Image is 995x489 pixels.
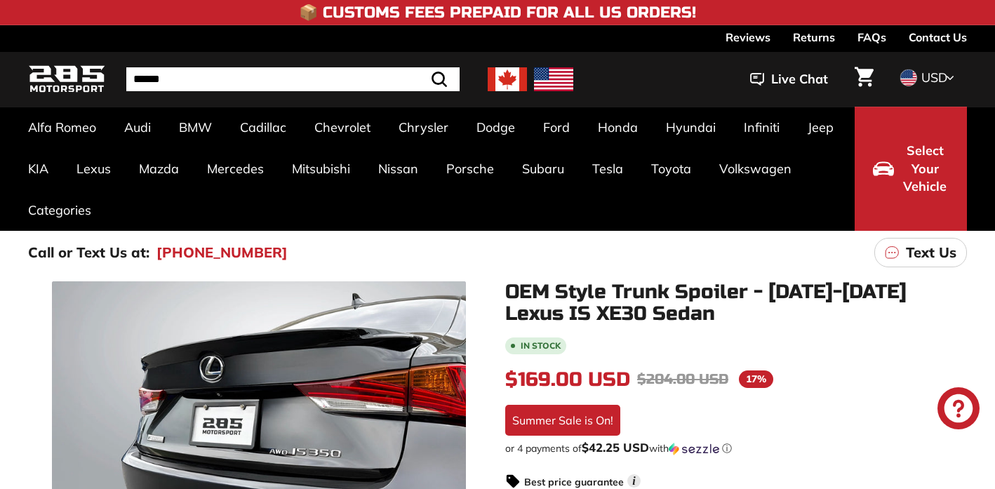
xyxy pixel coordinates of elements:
a: Alfa Romeo [14,107,110,148]
a: Chrysler [385,107,462,148]
p: Call or Text Us at: [28,242,149,263]
button: Select Your Vehicle [855,107,967,231]
a: Ford [529,107,584,148]
a: Cart [846,55,882,103]
span: $204.00 USD [637,370,728,388]
a: Subaru [508,148,578,189]
a: Categories [14,189,105,231]
span: i [627,474,641,488]
span: USD [921,69,947,86]
span: Select Your Vehicle [901,142,949,196]
a: Volkswagen [705,148,806,189]
strong: Best price guarantee [524,476,624,488]
a: Lexus [62,148,125,189]
a: Chevrolet [300,107,385,148]
a: Reviews [726,25,770,49]
a: Dodge [462,107,529,148]
a: Text Us [874,238,967,267]
a: KIA [14,148,62,189]
a: Nissan [364,148,432,189]
div: or 4 payments of$42.25 USDwithSezzle Click to learn more about Sezzle [505,441,967,455]
a: Mercedes [193,148,278,189]
a: Toyota [637,148,705,189]
h4: 📦 Customs Fees Prepaid for All US Orders! [299,4,696,21]
a: Mitsubishi [278,148,364,189]
a: BMW [165,107,226,148]
a: Jeep [794,107,848,148]
a: Contact Us [909,25,967,49]
img: Logo_285_Motorsport_areodynamics_components [28,63,105,96]
a: Infiniti [730,107,794,148]
a: Mazda [125,148,193,189]
div: or 4 payments of with [505,441,967,455]
a: [PHONE_NUMBER] [156,242,288,263]
span: $42.25 USD [582,440,649,455]
a: Honda [584,107,652,148]
a: FAQs [857,25,886,49]
a: Porsche [432,148,508,189]
input: Search [126,67,460,91]
span: 17% [739,370,773,388]
inbox-online-store-chat: Shopify online store chat [933,387,984,433]
b: In stock [521,342,561,350]
a: Audi [110,107,165,148]
a: Cadillac [226,107,300,148]
h1: OEM Style Trunk Spoiler - [DATE]-[DATE] Lexus IS XE30 Sedan [505,281,967,325]
img: Sezzle [669,443,719,455]
a: Tesla [578,148,637,189]
a: Returns [793,25,835,49]
p: Text Us [906,242,956,263]
button: Live Chat [732,62,846,97]
span: Live Chat [771,70,828,88]
div: Summer Sale is On! [505,405,620,436]
a: Hyundai [652,107,730,148]
span: $169.00 USD [505,368,630,391]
